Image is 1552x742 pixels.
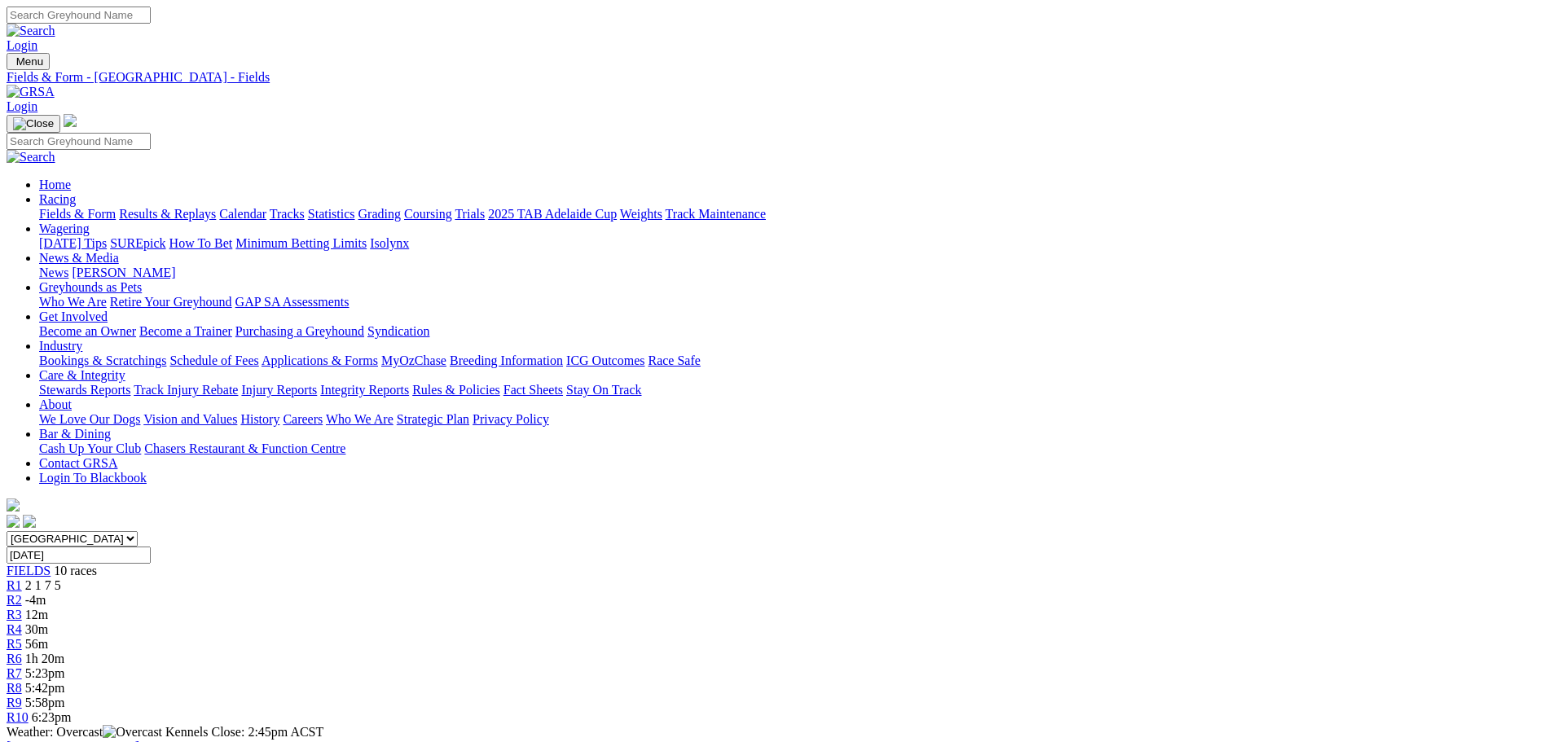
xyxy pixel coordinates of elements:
[397,412,469,426] a: Strategic Plan
[473,412,549,426] a: Privacy Policy
[39,471,147,485] a: Login To Blackbook
[39,310,108,323] a: Get Involved
[39,207,1545,222] div: Racing
[39,441,141,455] a: Cash Up Your Club
[648,353,700,367] a: Race Safe
[39,251,119,265] a: News & Media
[7,150,55,165] img: Search
[39,324,136,338] a: Become an Owner
[7,564,51,577] a: FIELDS
[39,383,130,397] a: Stewards Reports
[39,192,76,206] a: Racing
[39,412,140,426] a: We Love Our Dogs
[7,608,22,621] span: R3
[270,207,305,221] a: Tracks
[169,236,233,250] a: How To Bet
[262,353,378,367] a: Applications & Forms
[39,427,111,441] a: Bar & Dining
[25,666,65,680] span: 5:23pm
[7,498,20,511] img: logo-grsa-white.png
[25,608,48,621] span: 12m
[39,383,1545,397] div: Care & Integrity
[25,622,48,636] span: 30m
[39,397,72,411] a: About
[7,115,60,133] button: Toggle navigation
[32,710,72,724] span: 6:23pm
[165,725,323,739] span: Kennels Close: 2:45pm ACST
[39,280,142,294] a: Greyhounds as Pets
[7,725,165,739] span: Weather: Overcast
[134,383,238,397] a: Track Injury Rebate
[39,266,1545,280] div: News & Media
[7,515,20,528] img: facebook.svg
[7,85,55,99] img: GRSA
[381,353,446,367] a: MyOzChase
[54,564,97,577] span: 10 races
[566,353,644,367] a: ICG Outcomes
[7,593,22,607] a: R2
[139,324,232,338] a: Become a Trainer
[110,236,165,250] a: SUREpick
[39,236,1545,251] div: Wagering
[620,207,662,221] a: Weights
[39,324,1545,339] div: Get Involved
[367,324,429,338] a: Syndication
[404,207,452,221] a: Coursing
[23,515,36,528] img: twitter.svg
[72,266,175,279] a: [PERSON_NAME]
[7,547,151,564] input: Select date
[7,7,151,24] input: Search
[39,441,1545,456] div: Bar & Dining
[320,383,409,397] a: Integrity Reports
[39,353,166,367] a: Bookings & Scratchings
[39,236,107,250] a: [DATE] Tips
[235,324,364,338] a: Purchasing a Greyhound
[503,383,563,397] a: Fact Sheets
[39,339,82,353] a: Industry
[25,681,65,695] span: 5:42pm
[39,353,1545,368] div: Industry
[7,681,22,695] a: R8
[7,696,22,709] a: R9
[7,99,37,113] a: Login
[7,133,151,150] input: Search
[39,456,117,470] a: Contact GRSA
[7,652,22,665] a: R6
[25,578,61,592] span: 2 1 7 5
[7,622,22,636] a: R4
[39,368,125,382] a: Care & Integrity
[240,412,279,426] a: History
[25,593,46,607] span: -4m
[326,412,393,426] a: Who We Are
[7,666,22,680] a: R7
[241,383,317,397] a: Injury Reports
[455,207,485,221] a: Trials
[7,70,1545,85] a: Fields & Form - [GEOGRAPHIC_DATA] - Fields
[7,578,22,592] a: R1
[7,53,50,70] button: Toggle navigation
[39,412,1545,427] div: About
[25,637,48,651] span: 56m
[25,696,65,709] span: 5:58pm
[235,295,350,309] a: GAP SA Assessments
[143,412,237,426] a: Vision and Values
[103,725,162,740] img: Overcast
[7,710,29,724] a: R10
[566,383,641,397] a: Stay On Track
[39,295,107,309] a: Who We Are
[219,207,266,221] a: Calendar
[358,207,401,221] a: Grading
[7,637,22,651] a: R5
[488,207,617,221] a: 2025 TAB Adelaide Cup
[119,207,216,221] a: Results & Replays
[39,178,71,191] a: Home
